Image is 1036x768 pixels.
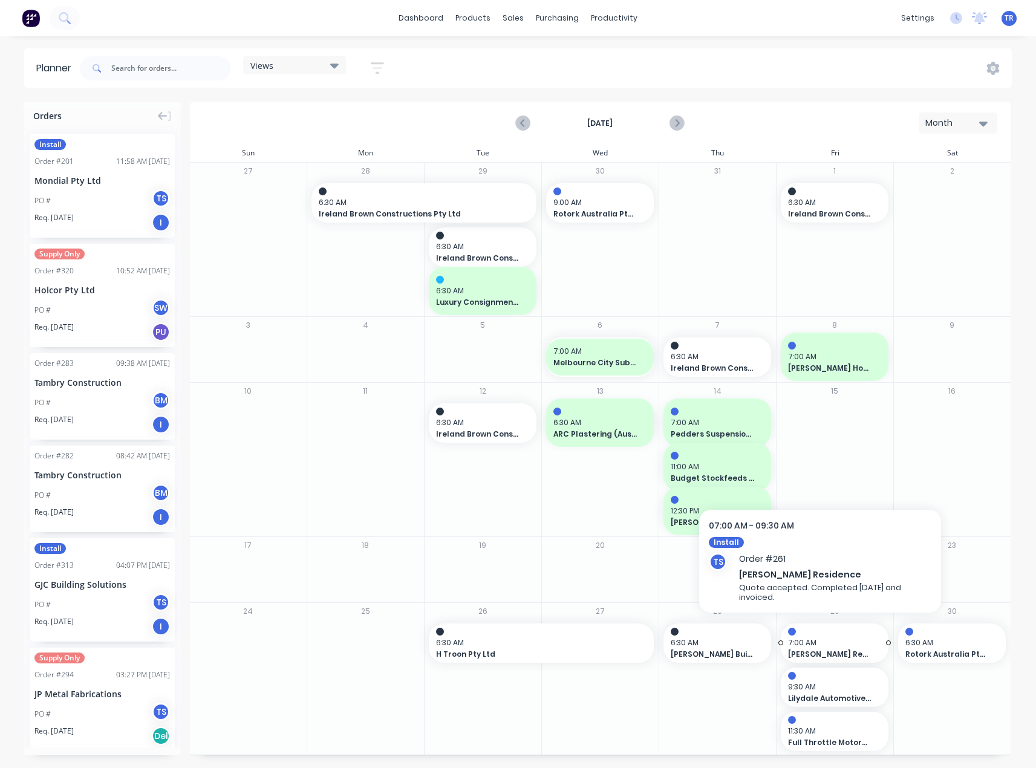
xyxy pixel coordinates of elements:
[34,284,170,296] div: Holcor Pty Ltd
[593,164,607,178] button: 30
[152,299,170,317] div: SW
[34,305,51,316] div: PO #
[788,737,872,748] span: Full Throttle Motorcycles
[546,183,654,223] div: 9:00 AMRotork Australia Pty Ltd
[530,9,585,27] div: purchasing
[36,61,77,76] div: Planner
[34,599,51,610] div: PO #
[827,538,842,553] button: 22
[241,604,255,619] button: 24
[945,384,959,399] button: 16
[358,318,373,333] button: 4
[553,197,640,208] span: 9:00 AM
[671,517,755,528] span: [PERSON_NAME] Performance & Automotive
[475,384,490,399] button: 12
[827,384,842,399] button: 15
[436,429,520,440] span: Ireland Brown Constructions Pty Ltd
[34,265,74,276] div: Order # 320
[788,682,875,692] span: 9:30 AM
[781,712,888,751] div: 11:30 AMFull Throttle Motorcycles
[593,604,607,619] button: 27
[710,384,725,399] button: 14
[669,116,683,131] button: Next page
[33,109,62,122] span: Orders
[546,337,654,377] div: 7:00 AMMelbourne City Subaru
[393,9,449,27] a: dashboard
[671,363,755,374] span: Ireland Brown Constructions Pty Ltd
[34,174,170,187] div: Mondial Pty Ltd
[671,506,758,516] span: 12:30 PM
[152,213,170,232] div: I
[781,337,888,377] div: 7:00 AM[PERSON_NAME] Home
[710,164,725,178] button: 31
[34,322,74,333] span: Req. [DATE]
[788,726,875,737] span: 11:30 AM
[436,253,520,264] span: Ireland Brown Constructions Pty Ltd
[241,384,255,399] button: 10
[945,604,959,619] button: 30
[436,649,625,660] span: H Troon Pty Ltd
[516,116,530,131] button: Previous page
[893,144,1011,162] div: Sat
[34,139,66,150] span: Install
[671,637,758,648] span: 6:30 AM
[34,212,74,223] span: Req. [DATE]
[710,318,725,333] button: 7
[671,417,758,428] span: 7:00 AM
[663,623,771,663] div: 6:30 AM[PERSON_NAME] Builders - [GEOGRAPHIC_DATA]
[152,593,170,611] div: TS
[152,508,170,526] div: I
[189,144,307,162] div: Sun
[671,473,755,484] span: Budget Stockfeeds and Outdoor
[663,337,771,377] div: 6:30 AMIreland Brown Constructions Pty Ltd
[436,241,523,252] span: 6:30 AM
[34,578,170,591] div: GJC Building Solutions
[788,693,872,704] span: Lilydale Automotive Servicing
[905,637,992,648] span: 6:30 AM
[34,249,85,259] span: Supply Only
[241,164,255,178] button: 27
[553,357,637,368] span: Melbourne City Subaru
[671,429,755,440] span: Pedders Suspension & Brakes Mornington
[34,688,170,700] div: JP Metal Fabrications
[34,451,74,461] div: Order # 282
[116,451,170,461] div: 08:42 AM [DATE]
[593,384,607,399] button: 13
[429,272,536,311] div: 6:30 AMLuxury Consignment Store - [GEOGRAPHIC_DATA]
[34,358,74,369] div: Order # 283
[22,9,40,27] img: Factory
[152,617,170,636] div: I
[152,391,170,409] div: BM
[671,649,755,660] span: [PERSON_NAME] Builders - [GEOGRAPHIC_DATA]
[111,56,231,80] input: Search for orders...
[475,318,490,333] button: 5
[585,9,643,27] div: productivity
[788,209,872,220] span: Ireland Brown Constructions Pty Ltd
[593,318,607,333] button: 6
[429,403,536,443] div: 6:30 AMIreland Brown Constructions Pty Ltd
[776,144,893,162] div: Fri
[307,144,424,162] div: Mon
[436,297,520,308] span: Luxury Consignment Store - [GEOGRAPHIC_DATA]
[116,669,170,680] div: 03:27 PM [DATE]
[788,351,875,362] span: 7:00 AM
[241,318,255,333] button: 3
[475,164,490,178] button: 29
[311,183,536,223] div: 6:30 AMIreland Brown Constructions Pty Ltd
[436,285,523,296] span: 6:30 AM
[34,616,74,627] span: Req. [DATE]
[34,543,66,554] span: Install
[553,429,637,440] span: ARC Plastering (Aust) Pty Ltd
[358,538,373,553] button: 18
[827,164,842,178] button: 1
[945,318,959,333] button: 9
[925,117,981,129] div: Month
[671,351,758,362] span: 6:30 AM
[449,9,497,27] div: products
[593,538,607,553] button: 20
[671,461,758,472] span: 11:00 AM
[34,414,74,425] span: Req. [DATE]
[546,403,654,443] div: 6:30 AMARC Plastering (Aust) Pty Ltd
[663,447,771,487] div: 11:00 AMBudget Stockfeeds and Outdoor
[34,709,51,720] div: PO #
